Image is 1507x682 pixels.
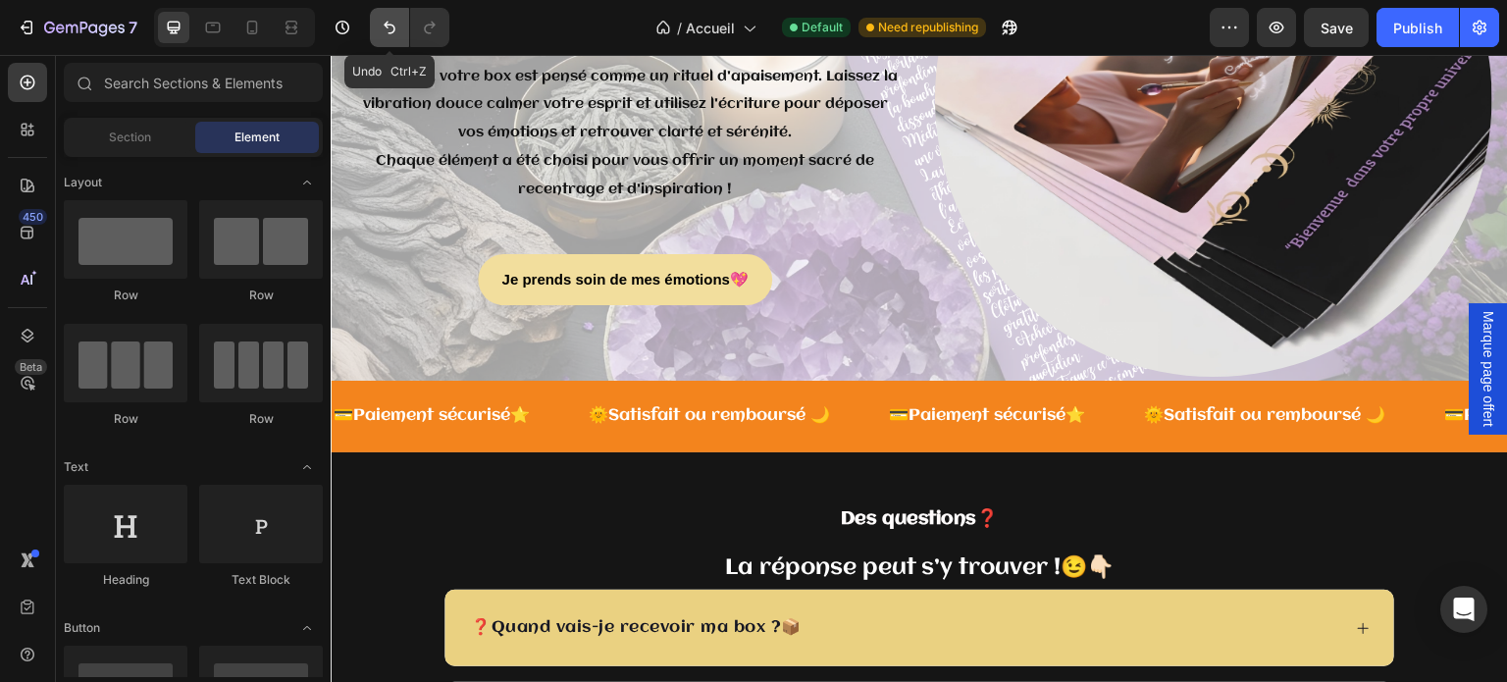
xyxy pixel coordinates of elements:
span: Layout [64,174,102,191]
span: Marque page offert [1148,256,1168,372]
div: 450 [19,209,47,225]
div: Undo/Redo [370,8,449,47]
span: Element [234,129,280,146]
span: Save [1321,20,1353,36]
strong: 😉 [731,501,757,525]
span: Satisfait ou remboursé 🌙 [278,352,499,369]
span: Button [64,619,100,637]
div: Beta [15,359,47,375]
span: Paiement sécurisé [1133,352,1290,369]
input: Search Sections & Elements [64,63,323,102]
span: / [677,18,682,38]
span: Accueil [686,18,735,38]
strong: 💳 [558,352,578,369]
span: Paiement sécurisé [23,352,180,369]
strong: ❓ [140,564,161,581]
span: Default [802,19,843,36]
p: Quand vais-je recevoir ma box ? [140,561,476,585]
button: Save [1304,8,1369,47]
span: Toggle open [291,167,323,198]
span: Chaque élément a été choisi pour vous offrir un moment sacré de recentrage et d'inspiration ! [45,98,544,142]
strong: 💳 [3,352,23,369]
div: Row [64,410,187,428]
span: Section [109,129,151,146]
p: 👇🏻 [115,495,1063,534]
p: 7 [129,16,137,39]
div: Open Intercom Messenger [1440,586,1487,633]
strong: ⭐ [180,352,199,369]
div: Text Block [199,571,323,589]
strong: ⭐ [735,352,754,369]
span: Text [64,458,88,476]
strong: 📦 [450,564,471,581]
button: Publish [1377,8,1459,47]
span: La réponse peut s’y trouver ! [394,501,731,525]
div: Publish [1393,18,1442,38]
span: Toggle open [291,451,323,483]
div: Heading [64,571,187,589]
span: Des questions [510,454,647,474]
span: Need republishing [878,19,978,36]
strong: 🌞 [813,352,833,369]
div: Row [64,287,187,304]
span: Toggle open [291,612,323,644]
strong: 🌞 [258,352,278,369]
span: Ce mois-ci, votre box est pensé comme un rituel d'apaisement. Laissez la vibration douce calmer v... [23,14,567,86]
strong: 💖 [399,216,418,233]
div: Row [199,410,323,428]
div: Row [199,287,323,304]
a: Je prends soin de mes émotions💖 [147,199,442,251]
strong: ❓ [647,454,668,474]
button: 7 [8,8,146,47]
span: Paiement sécurisé [578,352,735,369]
iframe: Design area [331,55,1507,682]
span: Satisfait ou remboursé 🌙 [833,352,1055,369]
strong: Je prends soin de mes émotions [171,216,399,233]
strong: 💳 [1114,352,1133,369]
